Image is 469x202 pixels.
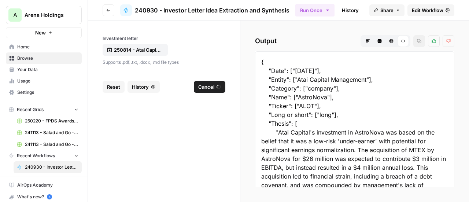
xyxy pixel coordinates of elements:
[198,83,214,91] span: Cancel
[6,87,82,98] a: Settings
[48,195,50,199] text: 5
[25,164,78,170] span: 240930 - Investor Letter Idea Extraction and Synthesis
[103,81,125,93] button: Reset
[6,150,82,161] button: Recent Workflows
[17,55,78,62] span: Browse
[128,81,160,93] button: History
[132,83,149,91] span: History
[17,106,44,113] span: Recent Grids
[337,4,363,16] a: History
[380,7,394,14] span: Share
[6,104,82,115] button: Recent Grids
[407,4,454,16] a: Edit Workflow
[25,118,78,124] span: 250220 - FPDS Awards.csv
[107,83,120,91] span: Reset
[135,6,289,15] span: 240930 - Investor Letter Idea Extraction and Synthesis
[369,4,405,16] button: Share
[13,11,17,19] span: A
[6,75,82,87] a: Usage
[412,7,443,14] span: Edit Workflow
[47,194,52,199] a: 5
[17,153,55,159] span: Recent Workflows
[14,127,82,139] a: 241113 - Salad and Go - Comments analysis Grid (First 10K)
[120,4,289,16] a: 240930 - Investor Letter Idea Extraction and Synthesis
[14,139,82,150] a: 241113 - Salad and Go - Comments analysis Grid (Test)
[25,141,78,148] span: 241113 - Salad and Go - Comments analysis Grid (Test)
[295,4,335,16] button: Run Once
[6,27,82,38] button: New
[17,182,78,188] span: AirOps Academy
[25,129,78,136] span: 241113 - Salad and Go - Comments analysis Grid (First 10K)
[6,52,82,64] a: Browse
[114,46,161,54] p: 250814 - Atai Capital - 2025 Q2.pdf
[14,115,82,127] a: 250220 - FPDS Awards.csv
[194,81,225,93] button: Cancel
[6,179,82,191] a: AirOps Academy
[25,11,69,19] span: Arena Holdings
[103,35,225,42] label: Investment letter
[17,78,78,84] span: Usage
[103,59,225,66] p: Supports .pdf, .txt, .docx, .md file types
[255,35,454,47] h2: Output
[17,89,78,96] span: Settings
[103,44,168,56] button: 250814 - Atai Capital - 2025 Q2.pdf
[17,44,78,50] span: Home
[6,6,82,24] button: Workspace: Arena Holdings
[35,29,46,36] span: New
[17,66,78,73] span: Your Data
[14,161,82,173] a: 240930 - Investor Letter Idea Extraction and Synthesis
[6,64,82,76] a: Your Data
[6,41,82,53] a: Home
